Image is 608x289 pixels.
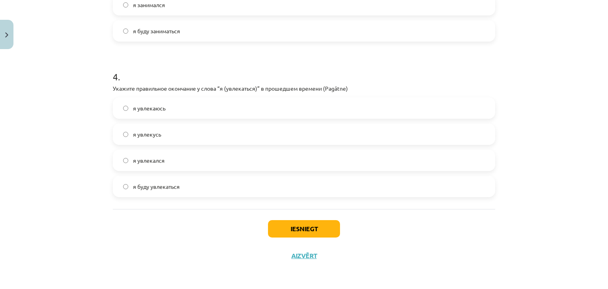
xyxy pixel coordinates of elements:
[123,132,128,137] input: я увлекусь
[133,183,180,191] span: я буду увлекаться
[133,104,165,112] span: я увлекаюсь
[268,220,340,238] button: Iesniegt
[123,29,128,34] input: я буду заниматься
[113,84,495,93] p: Укажите правильное окончание у слова “я (увлекаться)” в прошедшем времени (Pagātne)
[289,252,319,260] button: Aizvērt
[133,156,165,165] span: я увлекался
[133,130,161,139] span: я увлекусь
[133,27,180,35] span: я буду заниматься
[123,158,128,163] input: я увлекался
[123,106,128,111] input: я увлекаюсь
[113,57,495,82] h1: 4 .
[123,2,128,8] input: я занимался
[123,184,128,189] input: я буду увлекаться
[133,1,165,9] span: я занимался
[5,32,8,38] img: icon-close-lesson-0947bae3869378f0d4975bcd49f059093ad1ed9edebbc8119c70593378902aed.svg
